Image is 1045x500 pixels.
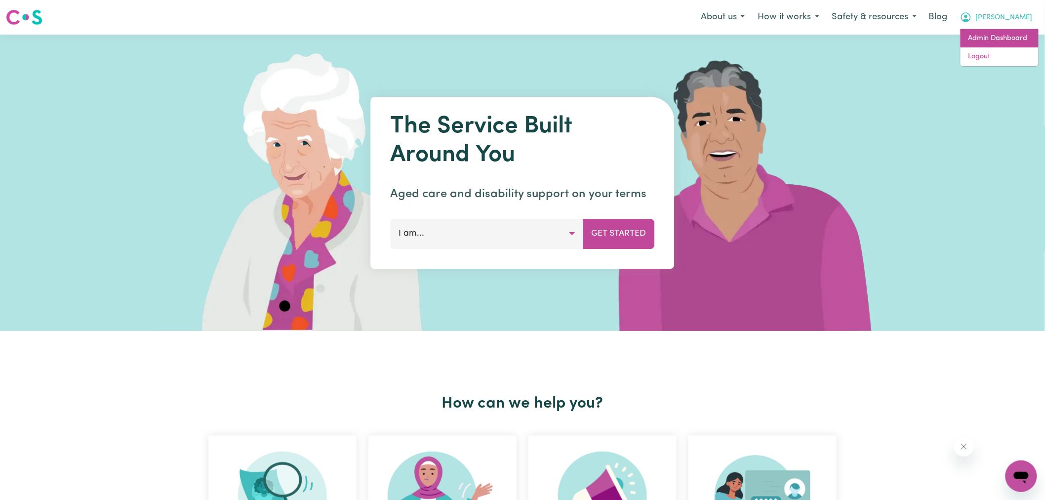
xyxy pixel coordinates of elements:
[954,7,1039,28] button: My Account
[1005,460,1037,492] iframe: Button to launch messaging window
[6,8,42,26] img: Careseekers logo
[954,437,974,457] iframe: Close message
[826,7,923,28] button: Safety & resources
[976,12,1033,23] span: [PERSON_NAME]
[960,29,1039,67] div: My Account
[202,394,843,413] h2: How can we help you?
[694,7,751,28] button: About us
[6,6,42,29] a: Careseekers logo
[961,29,1039,48] a: Admin Dashboard
[391,113,655,169] h1: The Service Built Around You
[391,185,655,203] p: Aged care and disability support on your terms
[961,47,1039,66] a: Logout
[6,7,60,15] span: Need any help?
[391,219,584,249] button: I am...
[583,219,655,249] button: Get Started
[923,6,954,28] a: Blog
[751,7,826,28] button: How it works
